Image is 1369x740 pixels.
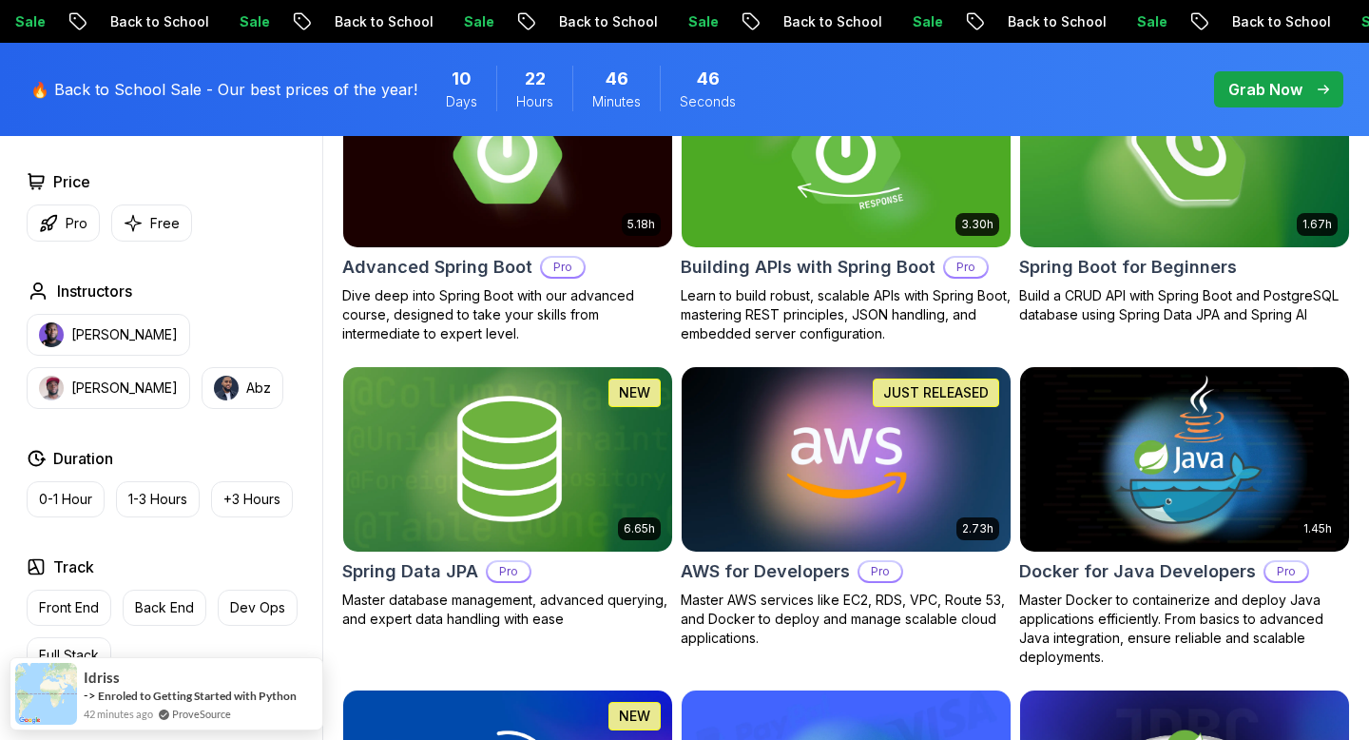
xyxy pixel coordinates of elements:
[27,314,190,356] button: instructor img[PERSON_NAME]
[342,254,532,281] h2: Advanced Spring Boot
[343,367,672,552] img: Spring Data JPA card
[72,12,202,31] p: Back to School
[116,481,200,517] button: 1-3 Hours
[27,204,100,242] button: Pro
[71,379,178,398] p: [PERSON_NAME]
[1020,63,1349,247] img: Spring Boot for Beginners card
[84,706,153,722] span: 42 minutes ago
[697,66,720,92] span: 46 Seconds
[650,12,711,31] p: Sale
[27,367,190,409] button: instructor img[PERSON_NAME]
[53,555,94,578] h2: Track
[297,12,426,31] p: Back to School
[39,646,99,665] p: Full Stack
[875,12,935,31] p: Sale
[945,258,987,277] p: Pro
[961,217,993,232] p: 3.30h
[218,590,298,626] button: Dev Ops
[57,280,132,302] h2: Instructors
[619,383,650,402] p: NEW
[211,481,293,517] button: +3 Hours
[39,376,64,400] img: instructor img
[15,663,77,725] img: provesource social proof notification image
[1194,12,1323,31] p: Back to School
[619,707,650,726] p: NEW
[962,521,993,536] p: 2.73h
[30,78,417,101] p: 🔥 Back to School Sale - Our best prices of the year!
[39,322,64,347] img: instructor img
[1020,367,1349,552] img: Docker for Java Developers card
[1019,286,1350,324] p: Build a CRUD API with Spring Boot and PostgreSQL database using Spring Data JPA and Spring AI
[673,362,1018,555] img: AWS for Developers card
[123,590,206,626] button: Back End
[521,12,650,31] p: Back to School
[342,558,478,585] h2: Spring Data JPA
[71,325,178,344] p: [PERSON_NAME]
[525,66,546,92] span: 22 Hours
[1099,12,1160,31] p: Sale
[214,376,239,400] img: instructor img
[202,367,283,409] button: instructor imgAbz
[342,591,673,629] p: Master database management, advanced querying, and expert data handling with ease
[1302,217,1332,232] p: 1.67h
[39,598,99,617] p: Front End
[859,562,901,581] p: Pro
[681,558,850,585] h2: AWS for Developers
[681,366,1012,648] a: AWS for Developers card2.73hJUST RELEASEDAWS for DevelopersProMaster AWS services like EC2, RDS, ...
[446,92,477,111] span: Days
[172,706,231,722] a: ProveSource
[1019,591,1350,667] p: Master Docker to containerize and deploy Java applications efficiently. From basics to advanced J...
[128,490,187,509] p: 1-3 Hours
[53,170,90,193] h2: Price
[342,366,673,629] a: Spring Data JPA card6.65hNEWSpring Data JPAProMaster database management, advanced querying, and ...
[681,591,1012,648] p: Master AWS services like EC2, RDS, VPC, Route 53, and Docker to deploy and manage scalable cloud ...
[342,62,673,343] a: Advanced Spring Boot card5.18hAdvanced Spring BootProDive deep into Spring Boot with our advanced...
[488,562,530,581] p: Pro
[98,689,297,703] a: Enroled to Getting Started with Python
[1265,562,1307,581] p: Pro
[111,204,192,242] button: Free
[1019,254,1237,281] h2: Spring Boot for Beginners
[202,12,262,31] p: Sale
[745,12,875,31] p: Back to School
[27,481,105,517] button: 0-1 Hour
[223,490,280,509] p: +3 Hours
[84,688,96,703] span: ->
[542,258,584,277] p: Pro
[1019,366,1350,667] a: Docker for Java Developers card1.45hDocker for Java DevelopersProMaster Docker to containerize an...
[970,12,1099,31] p: Back to School
[135,598,194,617] p: Back End
[246,379,271,398] p: Abz
[1019,62,1350,324] a: Spring Boot for Beginners card1.67hNEWSpring Boot for BeginnersBuild a CRUD API with Spring Boot ...
[682,63,1011,247] img: Building APIs with Spring Boot card
[342,286,673,343] p: Dive deep into Spring Boot with our advanced course, designed to take your skills from intermedia...
[84,670,120,686] span: idriss
[680,92,736,111] span: Seconds
[624,521,655,536] p: 6.65h
[66,214,87,233] p: Pro
[230,598,285,617] p: Dev Ops
[627,217,655,232] p: 5.18h
[1303,521,1332,536] p: 1.45h
[27,590,111,626] button: Front End
[150,214,180,233] p: Free
[681,254,935,281] h2: Building APIs with Spring Boot
[681,62,1012,343] a: Building APIs with Spring Boot card3.30hBuilding APIs with Spring BootProLearn to build robust, s...
[606,66,628,92] span: 46 Minutes
[426,12,487,31] p: Sale
[516,92,553,111] span: Hours
[39,490,92,509] p: 0-1 Hour
[681,286,1012,343] p: Learn to build robust, scalable APIs with Spring Boot, mastering REST principles, JSON handling, ...
[1019,558,1256,585] h2: Docker for Java Developers
[1228,78,1302,101] p: Grab Now
[452,66,472,92] span: 10 Days
[592,92,641,111] span: Minutes
[883,383,989,402] p: JUST RELEASED
[343,63,672,247] img: Advanced Spring Boot card
[27,637,111,673] button: Full Stack
[53,447,113,470] h2: Duration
